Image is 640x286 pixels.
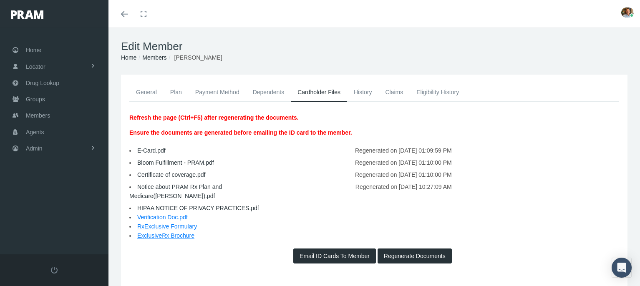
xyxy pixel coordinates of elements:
a: RxExclusive Formulary [137,223,197,230]
img: PRAM_20_x_78.png [11,10,43,19]
a: Home [121,54,136,61]
button: Email ID Cards To Member [293,248,376,263]
button: Regenerate Documents [378,248,452,263]
a: Members [142,54,166,61]
a: History [347,83,379,101]
img: S_Profile_Picture_15241.jpg [621,8,634,18]
a: Certificate of coverage.pdf [137,171,205,178]
div: Regenerated on [DATE] 01:10:00 PM [290,167,458,179]
p: Refresh the page (Ctrl+F5) after regenerating the documents. [129,113,352,122]
a: E-Card.pdf [137,147,166,154]
span: Members [26,108,50,123]
span: Locator [26,59,45,75]
span: Agents [26,124,44,140]
h1: Edit Member [121,40,627,53]
a: Notice about PRAM Rx Plan and Medicare([PERSON_NAME]).pdf [129,183,222,199]
a: HIPAA NOTICE OF PRIVACY PRACTICES.pdf [137,205,259,211]
a: Claims [378,83,410,101]
a: Dependents [246,83,291,101]
span: Admin [26,140,43,156]
a: Payment Method [189,83,246,101]
span: Home [26,42,41,58]
a: Cardholder Files [291,83,347,102]
a: Plan [164,83,189,101]
a: Bloom Fulfillment - PRAM.pdf [137,159,214,166]
a: Eligibility History [410,83,466,101]
p: Ensure the documents are generated before emailing the ID card to the member. [129,128,352,137]
div: Regenerated on [DATE] 10:27:09 AM [290,179,458,201]
a: ExclusiveRx Brochure [137,232,194,239]
div: Regenerated on [DATE] 01:10:00 PM [290,155,458,167]
a: General [129,83,164,101]
div: Open Intercom Messenger [612,258,632,278]
span: Groups [26,91,45,107]
div: Regenerated on [DATE] 01:09:59 PM [290,143,458,155]
span: [PERSON_NAME] [174,54,222,61]
a: Verification Doc.pdf [137,214,188,221]
span: Drug Lookup [26,75,59,91]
